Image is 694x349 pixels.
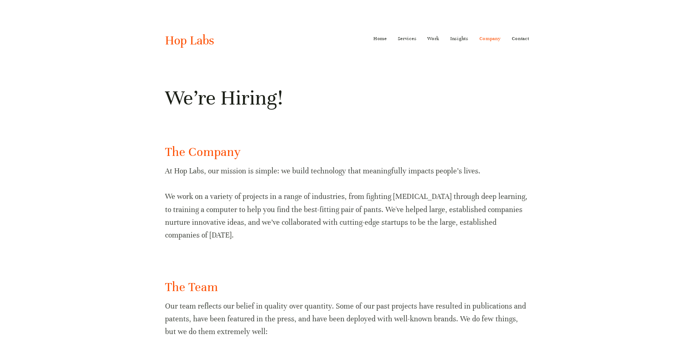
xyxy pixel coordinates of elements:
[165,165,529,177] p: At Hop Labs, our mission is simple: we build technology that meaningfully impacts people’s lives.
[427,33,439,44] a: Work
[165,85,529,111] h1: We’re Hiring!
[165,279,529,296] h2: The Team
[373,33,387,44] a: Home
[512,33,529,44] a: Contact
[165,190,529,242] p: We work on a variety of projects in a range of industries, from fighting [MEDICAL_DATA] through d...
[165,33,214,48] a: Hop Labs
[450,33,468,44] a: Insights
[165,144,529,161] h2: The Company
[479,33,501,44] a: Company
[165,300,529,338] p: Our team reflects our belief in quality over quantity. Some of our past projects have resulted in...
[398,33,417,44] a: Services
